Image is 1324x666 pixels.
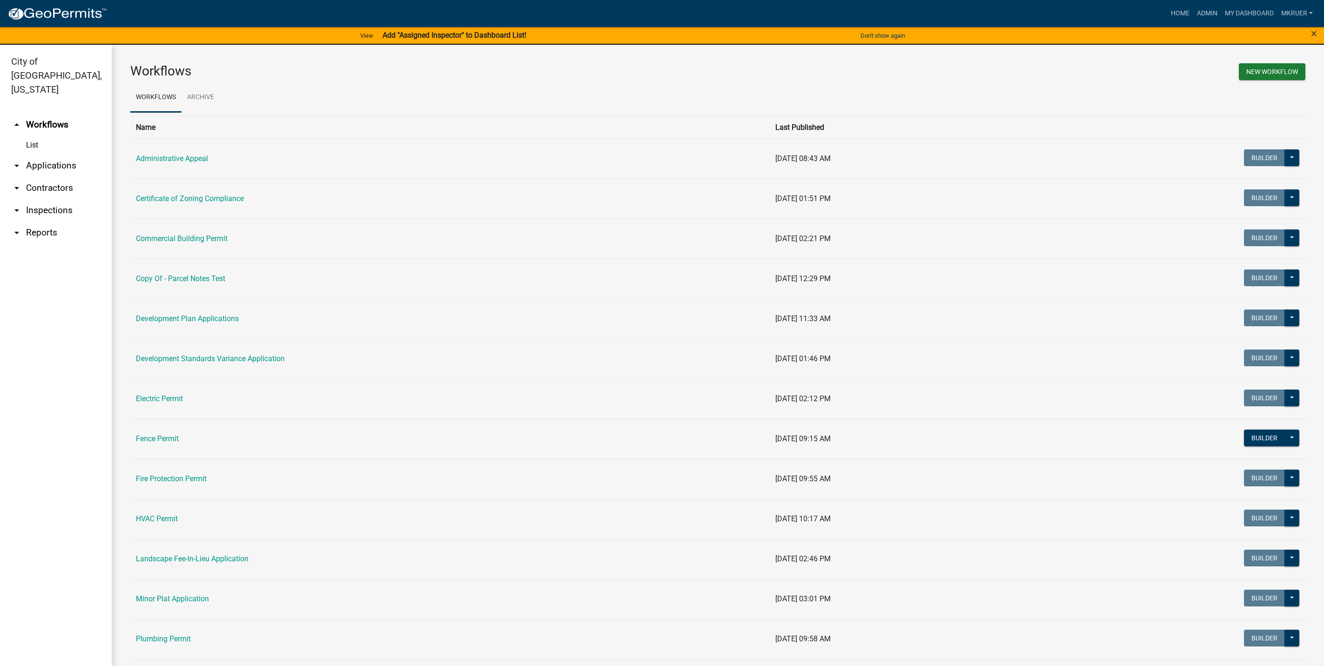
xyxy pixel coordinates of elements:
span: [DATE] 08:43 AM [775,154,831,163]
a: My Dashboard [1221,5,1277,22]
a: View [356,28,377,43]
button: New Workflow [1239,63,1305,80]
span: [DATE] 02:21 PM [775,234,831,243]
a: Administrative Appeal [136,154,208,163]
th: Name [130,116,770,139]
a: Development Standards Variance Application [136,354,285,363]
a: mkruer [1277,5,1317,22]
button: Close [1311,28,1317,39]
a: Minor Plat Application [136,594,209,603]
span: [DATE] 02:46 PM [775,554,831,563]
a: Plumbing Permit [136,634,191,643]
button: Builder [1244,189,1285,206]
a: HVAC Permit [136,514,178,523]
button: Builder [1244,229,1285,246]
span: [DATE] 09:15 AM [775,434,831,443]
strong: Add "Assigned Inspector" to Dashboard List! [383,31,526,40]
button: Builder [1244,350,1285,366]
button: Builder [1244,590,1285,606]
button: Builder [1244,630,1285,646]
a: Commercial Building Permit [136,234,228,243]
a: Admin [1193,5,1221,22]
a: Landscape Fee-In-Lieu Application [136,554,249,563]
button: Builder [1244,550,1285,566]
span: [DATE] 12:29 PM [775,274,831,283]
a: Development Plan Applications [136,314,239,323]
i: arrow_drop_down [11,182,22,194]
span: × [1311,27,1317,40]
span: [DATE] 02:12 PM [775,394,831,403]
button: Builder [1244,430,1285,446]
a: Certificate of Zoning Compliance [136,194,244,203]
button: Don't show again [857,28,909,43]
button: Builder [1244,269,1285,286]
i: arrow_drop_down [11,160,22,171]
i: arrow_drop_down [11,227,22,238]
a: Fire Protection Permit [136,474,207,483]
a: Home [1167,5,1193,22]
span: [DATE] 01:51 PM [775,194,831,203]
h3: Workflows [130,63,711,79]
a: Copy Of - Parcel Notes Test [136,274,225,283]
i: arrow_drop_down [11,205,22,216]
span: [DATE] 09:55 AM [775,474,831,483]
button: Builder [1244,470,1285,486]
button: Builder [1244,390,1285,406]
span: [DATE] 01:46 PM [775,354,831,363]
button: Builder [1244,510,1285,526]
span: [DATE] 10:17 AM [775,514,831,523]
span: [DATE] 09:58 AM [775,634,831,643]
button: Builder [1244,149,1285,166]
a: Fence Permit [136,434,179,443]
a: Electric Permit [136,394,183,403]
a: Workflows [130,83,181,113]
th: Last Published [770,116,1035,139]
a: Archive [181,83,220,113]
span: [DATE] 03:01 PM [775,594,831,603]
i: arrow_drop_up [11,119,22,130]
span: [DATE] 11:33 AM [775,314,831,323]
button: Builder [1244,309,1285,326]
